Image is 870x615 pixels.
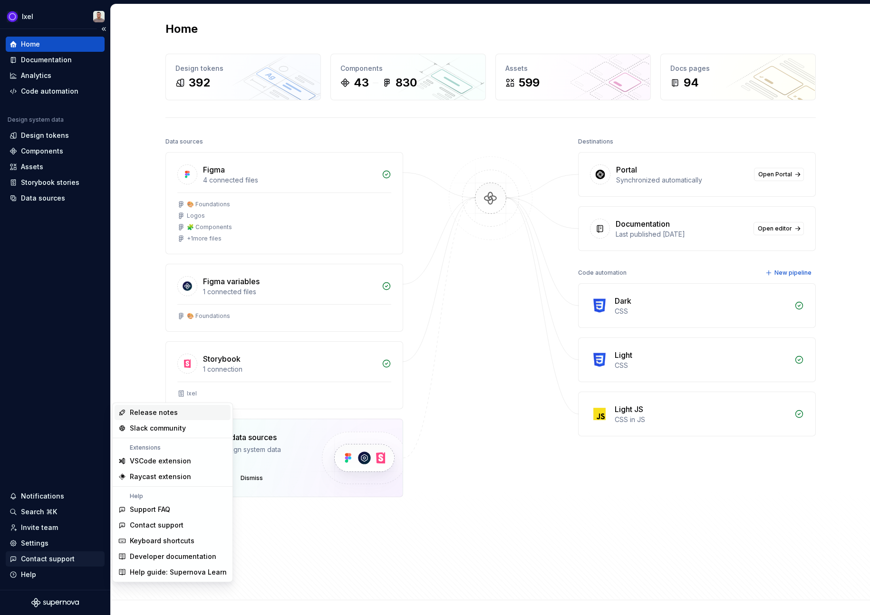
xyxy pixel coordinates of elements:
[495,54,651,100] a: Assets599
[21,538,48,548] div: Settings
[6,37,105,52] a: Home
[758,225,792,232] span: Open editor
[6,68,105,83] a: Analytics
[616,230,748,239] div: Last published [DATE]
[6,536,105,551] a: Settings
[6,128,105,143] a: Design tokens
[21,55,72,65] div: Documentation
[115,444,231,452] div: Extensions
[21,554,75,564] div: Contact support
[177,445,306,464] div: Bring all your design system data together.
[21,178,79,187] div: Storybook stories
[21,71,51,80] div: Analytics
[6,84,105,99] a: Code automation
[236,471,267,485] button: Dismiss
[113,403,232,582] div: Suggestions
[115,453,231,469] a: VSCode extension
[165,264,403,332] a: Figma variables1 connected files🎨 Foundations
[93,11,105,22] img: Alberto Roldán
[165,54,321,100] a: Design tokens392
[175,64,311,73] div: Design tokens
[115,492,231,500] div: Help
[203,164,225,175] div: Figma
[6,489,105,504] button: Notifications
[6,191,105,206] a: Data sources
[615,349,632,361] div: Light
[396,75,417,90] div: 830
[187,223,232,231] div: 🧩 Components
[203,287,376,297] div: 1 connected files
[330,54,486,100] a: Components43830
[130,552,216,561] div: Developer documentation
[670,64,806,73] div: Docs pages
[203,175,376,185] div: 4 connected files
[6,520,105,535] a: Invite team
[241,474,263,482] span: Dismiss
[22,12,33,21] div: Ixel
[21,570,36,579] div: Help
[354,75,369,90] div: 43
[754,222,804,235] a: Open editor
[8,116,64,124] div: Design system data
[660,54,816,100] a: Docs pages94
[616,175,748,185] div: Synchronized automatically
[130,505,170,514] div: Support FAQ
[165,152,403,254] a: Figma4 connected files🎨 FoundationsLogos🧩 Components+1more files
[130,423,186,433] div: Slack community
[21,193,65,203] div: Data sources
[684,75,699,90] div: 94
[115,405,231,420] a: Release notes
[615,307,789,316] div: CSS
[615,415,789,424] div: CSS in JS
[615,361,789,370] div: CSS
[615,404,643,415] div: Light JS
[203,365,376,374] div: 1 connection
[187,390,197,397] div: Ixel
[177,432,306,443] div: Connect more data sources
[115,533,231,548] a: Keyboard shortcuts
[6,144,105,159] a: Components
[203,353,241,365] div: Storybook
[115,469,231,484] a: Raycast extension
[616,164,637,175] div: Portal
[6,551,105,567] button: Contact support
[7,11,18,22] img: 868fd657-9a6c-419b-b302-5d6615f36a2c.png
[6,175,105,190] a: Storybook stories
[578,135,613,148] div: Destinations
[115,421,231,436] a: Slack community
[340,64,476,73] div: Components
[31,598,79,607] svg: Supernova Logo
[203,276,260,287] div: Figma variables
[21,86,78,96] div: Code automation
[6,504,105,519] button: Search ⌘K
[115,549,231,564] a: Developer documentation
[21,523,58,532] div: Invite team
[130,536,194,546] div: Keyboard shortcuts
[115,565,231,580] a: Help guide: Supernova Learn
[616,218,670,230] div: Documentation
[187,235,222,242] div: + 1 more files
[130,567,227,577] div: Help guide: Supernova Learn
[97,22,110,36] button: Collapse sidebar
[21,131,69,140] div: Design tokens
[6,52,105,67] a: Documentation
[2,6,108,27] button: IxelAlberto Roldán
[189,75,210,90] div: 392
[21,39,40,49] div: Home
[187,201,230,208] div: 🎨 Foundations
[21,162,43,172] div: Assets
[187,212,205,220] div: Logos
[578,266,627,279] div: Code automation
[130,520,184,530] div: Contact support
[763,266,816,279] button: New pipeline
[187,312,230,320] div: 🎨 Foundations
[165,135,203,148] div: Data sources
[115,502,231,517] a: Support FAQ
[21,491,64,501] div: Notifications
[130,472,191,481] div: Raycast extension
[21,146,63,156] div: Components
[130,408,178,417] div: Release notes
[165,21,198,37] h2: Home
[758,171,792,178] span: Open Portal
